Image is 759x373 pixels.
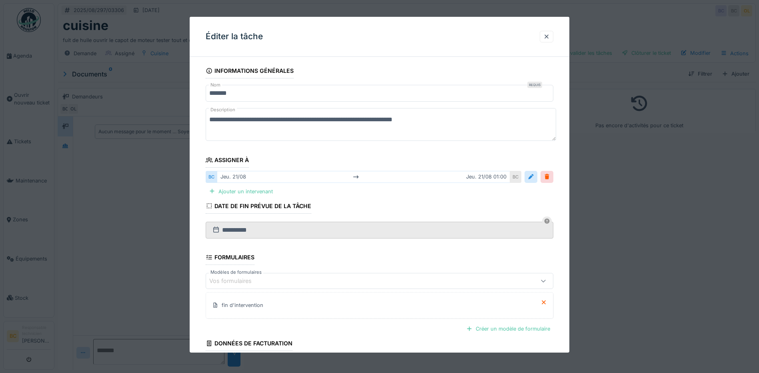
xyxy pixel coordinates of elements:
label: Description [209,105,237,115]
div: Assigner à [206,154,249,168]
div: Créer un modèle de formulaire [463,323,553,334]
div: Ajouter un intervenant [206,186,276,197]
div: jeu. 21/08 jeu. 21/08 01:00 [217,171,510,182]
div: fin d'intervention [222,301,263,309]
label: Modèles de formulaires [209,269,263,276]
div: Informations générales [206,65,294,78]
div: Requis [527,82,542,88]
label: Nom [209,82,222,88]
div: Vos formulaires [209,277,263,285]
div: Date de fin prévue de la tâche [206,200,311,214]
h3: Éditer la tâche [206,32,263,42]
div: Données de facturation [206,337,292,351]
div: BC [510,171,521,182]
div: BC [206,171,217,182]
div: Formulaires [206,251,254,265]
